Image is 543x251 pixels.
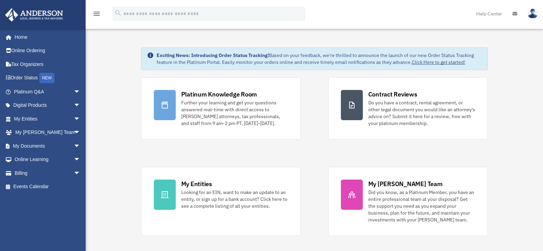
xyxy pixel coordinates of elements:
[181,90,257,99] div: Platinum Knowledge Room
[92,12,101,18] a: menu
[157,52,269,58] strong: Exciting News: Introducing Order Status Tracking!
[5,57,91,71] a: Tax Organizers
[92,10,101,18] i: menu
[368,99,475,127] div: Do you have a contract, rental agreement, or other legal document you would like an attorney's ad...
[328,167,488,236] a: My [PERSON_NAME] Team Did you know, as a Platinum Member, you have an entire professional team at...
[368,90,417,99] div: Contract Reviews
[74,112,87,126] span: arrow_drop_down
[181,180,212,188] div: My Entities
[368,189,475,223] div: Did you know, as a Platinum Member, you have an entire professional team at your disposal? Get th...
[5,139,91,153] a: My Documentsarrow_drop_down
[157,52,482,66] div: Based on your feedback, we're thrilled to announce the launch of our new Order Status Tracking fe...
[74,166,87,180] span: arrow_drop_down
[528,9,538,19] img: User Pic
[5,112,91,126] a: My Entitiesarrow_drop_down
[141,77,301,139] a: Platinum Knowledge Room Further your learning and get your questions answered real-time with dire...
[5,153,91,167] a: Online Learningarrow_drop_down
[114,9,122,17] i: search
[368,180,443,188] div: My [PERSON_NAME] Team
[74,99,87,113] span: arrow_drop_down
[3,8,65,22] img: Anderson Advisors Platinum Portal
[328,77,488,139] a: Contract Reviews Do you have a contract, rental agreement, or other legal document you would like...
[181,189,288,209] div: Looking for an EIN, want to make an update to an entity, or sign up for a bank account? Click her...
[5,85,91,99] a: Platinum Q&Aarrow_drop_down
[181,99,288,127] div: Further your learning and get your questions answered real-time with direct access to [PERSON_NAM...
[412,59,465,65] a: Click Here to get started!
[5,126,91,139] a: My [PERSON_NAME] Teamarrow_drop_down
[5,44,91,58] a: Online Ordering
[5,180,91,194] a: Events Calendar
[5,30,87,44] a: Home
[5,99,91,112] a: Digital Productsarrow_drop_down
[5,166,91,180] a: Billingarrow_drop_down
[5,71,91,85] a: Order StatusNEW
[74,85,87,99] span: arrow_drop_down
[74,126,87,140] span: arrow_drop_down
[141,167,301,236] a: My Entities Looking for an EIN, want to make an update to an entity, or sign up for a bank accoun...
[74,139,87,153] span: arrow_drop_down
[74,153,87,167] span: arrow_drop_down
[39,73,54,83] div: NEW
